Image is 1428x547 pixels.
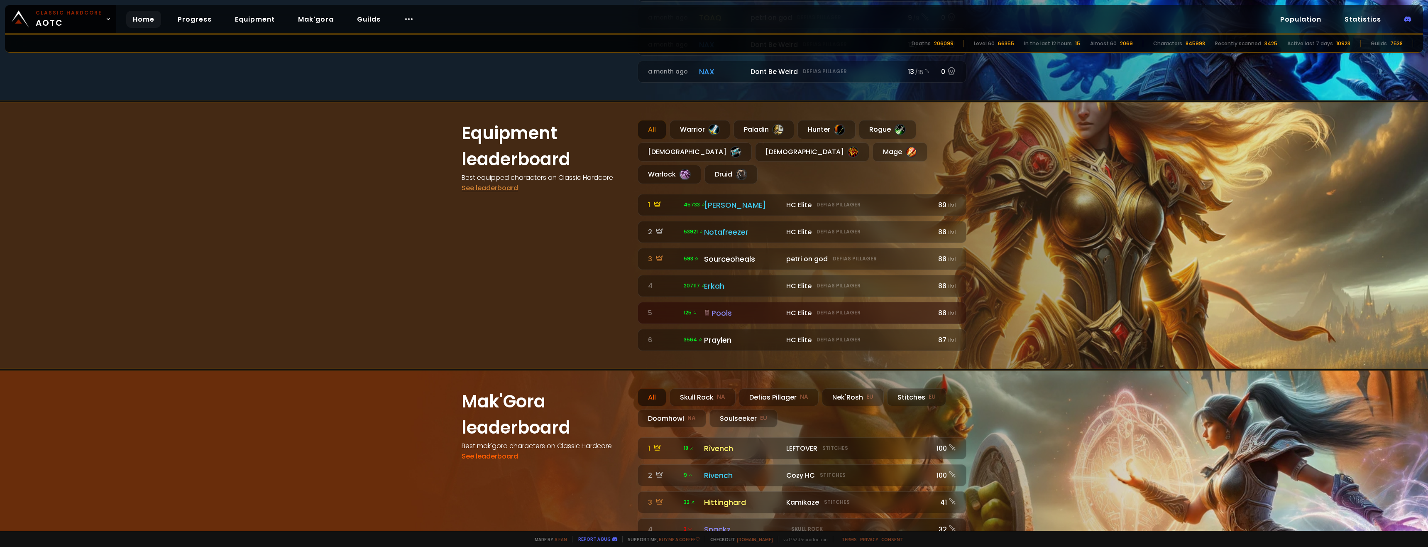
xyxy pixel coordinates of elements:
div: All [638,120,666,139]
small: ilvl [948,336,956,344]
a: Classic HardcoreAOTC [5,5,116,33]
span: v. d752d5 - production [778,536,828,542]
a: 1 18 RîvenchLEFTOVERStitches100 [638,437,966,459]
small: ilvl [948,255,956,263]
a: Terms [841,536,857,542]
div: Active last 7 days [1287,40,1333,47]
div: HC Elite [786,200,929,210]
div: 100 [934,470,956,481]
a: Buy me a coffee [659,536,700,542]
div: 41 [934,497,956,508]
span: AOTC [36,9,102,29]
div: Warlock [638,165,701,184]
a: 2 53921 Notafreezer HC EliteDefias Pillager88ilvl [638,221,966,243]
span: 45733 [684,201,706,208]
span: Made by [530,536,567,542]
div: 3 [648,254,679,264]
small: ilvl [948,282,956,290]
div: Deaths [912,40,931,47]
div: 1 [648,443,679,454]
small: EU [866,393,873,401]
a: a month agonaxDont Be WeirdDefias Pillager13 /150 [638,61,966,83]
small: EU [929,393,936,401]
a: Guilds [350,11,387,28]
small: NA [717,393,725,401]
a: Report a bug [578,536,611,542]
div: In the last 12 hours [1024,40,1072,47]
a: Population [1274,11,1328,28]
div: 88 [934,254,956,264]
div: petri on god [786,254,929,264]
a: [DOMAIN_NAME] [737,536,773,542]
div: Hunter [797,120,856,139]
small: Classic Hardcore [36,9,102,17]
small: EU [760,414,767,422]
a: 1 45733 [PERSON_NAME] HC EliteDefias Pillager89ilvl [638,194,966,216]
div: Nek'Rosh [822,388,884,406]
div: Rîvench [704,443,781,454]
div: Kamikaze [786,497,929,508]
h4: Best equipped characters on Classic Hardcore [462,172,628,183]
small: Defias Pillager [817,282,861,289]
div: HC Elite [786,227,929,237]
div: LEFTOVER [786,443,929,454]
a: 4 3 SnackzSkull Rock32 [638,518,966,540]
span: 593 [684,255,699,262]
div: 6 [648,335,679,345]
div: HC Elite [786,281,929,291]
div: 3 [648,497,679,508]
h1: Equipment leaderboard [462,120,628,172]
div: Druid [704,165,758,184]
small: ilvl [948,309,956,317]
div: Level 60 [974,40,995,47]
div: 100 [934,443,956,454]
div: Pools [704,307,781,319]
div: Doomhowl [638,410,706,427]
a: a fan [555,536,567,542]
a: 3 593 Sourceoheals petri on godDefias Pillager88ilvl [638,248,966,270]
div: 2 [648,227,679,237]
h1: Mak'Gora leaderboard [462,388,628,441]
div: 206099 [934,40,954,47]
small: Defias Pillager [817,309,861,316]
div: Recently scanned [1215,40,1261,47]
span: 9 [684,471,693,479]
a: Mak'gora [291,11,340,28]
div: 10923 [1336,40,1350,47]
div: 32 [934,524,956,535]
span: Checkout [705,536,773,542]
div: 87 [934,335,956,345]
a: See leaderboard [462,451,518,461]
div: 7538 [1390,40,1403,47]
small: ilvl [948,201,956,209]
span: 32 [684,498,695,506]
a: Consent [881,536,903,542]
div: 1 [648,200,679,210]
div: Rogue [859,120,916,139]
span: 53921 [684,228,704,235]
small: Defias Pillager [817,201,861,208]
div: Almost 60 [1090,40,1117,47]
small: ilvl [948,228,956,236]
span: 3 [684,525,692,533]
div: 88 [934,227,956,237]
div: Characters [1153,40,1182,47]
small: Defias Pillager [817,336,861,343]
div: [DEMOGRAPHIC_DATA] [755,142,869,162]
small: Stitches [824,498,850,506]
span: 18 [684,444,694,452]
div: All [638,388,666,406]
div: HC Elite [786,308,929,318]
div: Guilds [1371,40,1387,47]
span: 125 [684,309,697,316]
div: Mage [873,142,927,162]
div: Cozy HC [786,470,929,481]
div: Praylen [704,334,781,346]
small: Defias Pillager [833,255,877,262]
span: 207117 [684,282,706,289]
div: 4 [648,281,679,291]
a: See leaderboard [462,183,518,193]
div: Rivench [704,470,781,481]
a: Equipment [228,11,281,28]
span: 3564 [684,336,703,343]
